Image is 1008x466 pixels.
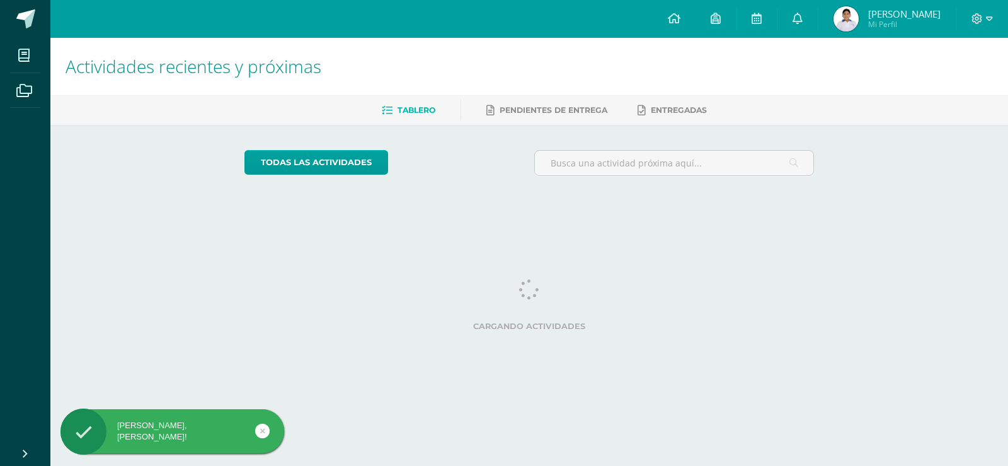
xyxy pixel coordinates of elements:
[398,105,435,115] span: Tablero
[244,322,815,331] label: Cargando actividades
[868,19,941,30] span: Mi Perfil
[651,105,707,115] span: Entregadas
[833,6,859,32] img: c10f0d419b3c905bf2e5c0c5b9cec623.png
[535,151,814,175] input: Busca una actividad próxima aquí...
[500,105,607,115] span: Pendientes de entrega
[486,100,607,120] a: Pendientes de entrega
[60,420,284,443] div: [PERSON_NAME], [PERSON_NAME]!
[382,100,435,120] a: Tablero
[66,54,321,78] span: Actividades recientes y próximas
[244,150,388,175] a: todas las Actividades
[638,100,707,120] a: Entregadas
[868,8,941,20] span: [PERSON_NAME]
